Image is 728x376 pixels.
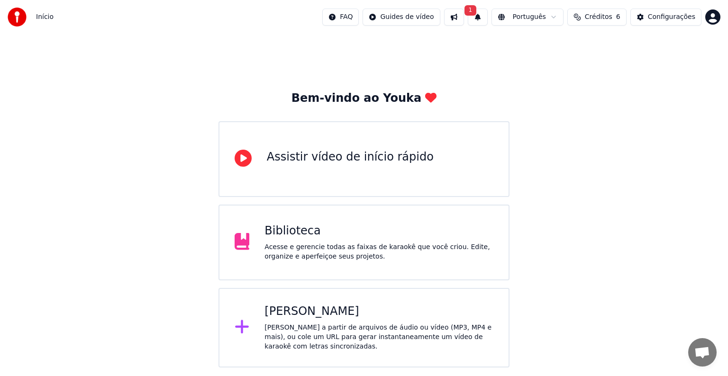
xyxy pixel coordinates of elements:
div: Configurações [648,12,695,22]
span: Início [36,12,54,22]
button: FAQ [322,9,359,26]
button: Créditos6 [567,9,627,26]
button: Guides de vídeo [363,9,440,26]
span: 1 [464,5,477,16]
a: Bate-papo aberto [688,338,717,367]
span: Créditos [585,12,612,22]
div: Bem-vindo ao Youka [291,91,437,106]
img: youka [8,8,27,27]
div: Assistir vídeo de início rápido [267,150,434,165]
nav: breadcrumb [36,12,54,22]
button: Configurações [630,9,701,26]
div: Biblioteca [264,224,493,239]
div: [PERSON_NAME] [264,304,493,319]
button: 1 [468,9,488,26]
span: 6 [616,12,620,22]
div: Acesse e gerencie todas as faixas de karaokê que você criou. Edite, organize e aperfeiçoe seus pr... [264,242,493,261]
div: [PERSON_NAME] a partir de arquivos de áudio ou vídeo (MP3, MP4 e mais), ou cole um URL para gerar... [264,323,493,351]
